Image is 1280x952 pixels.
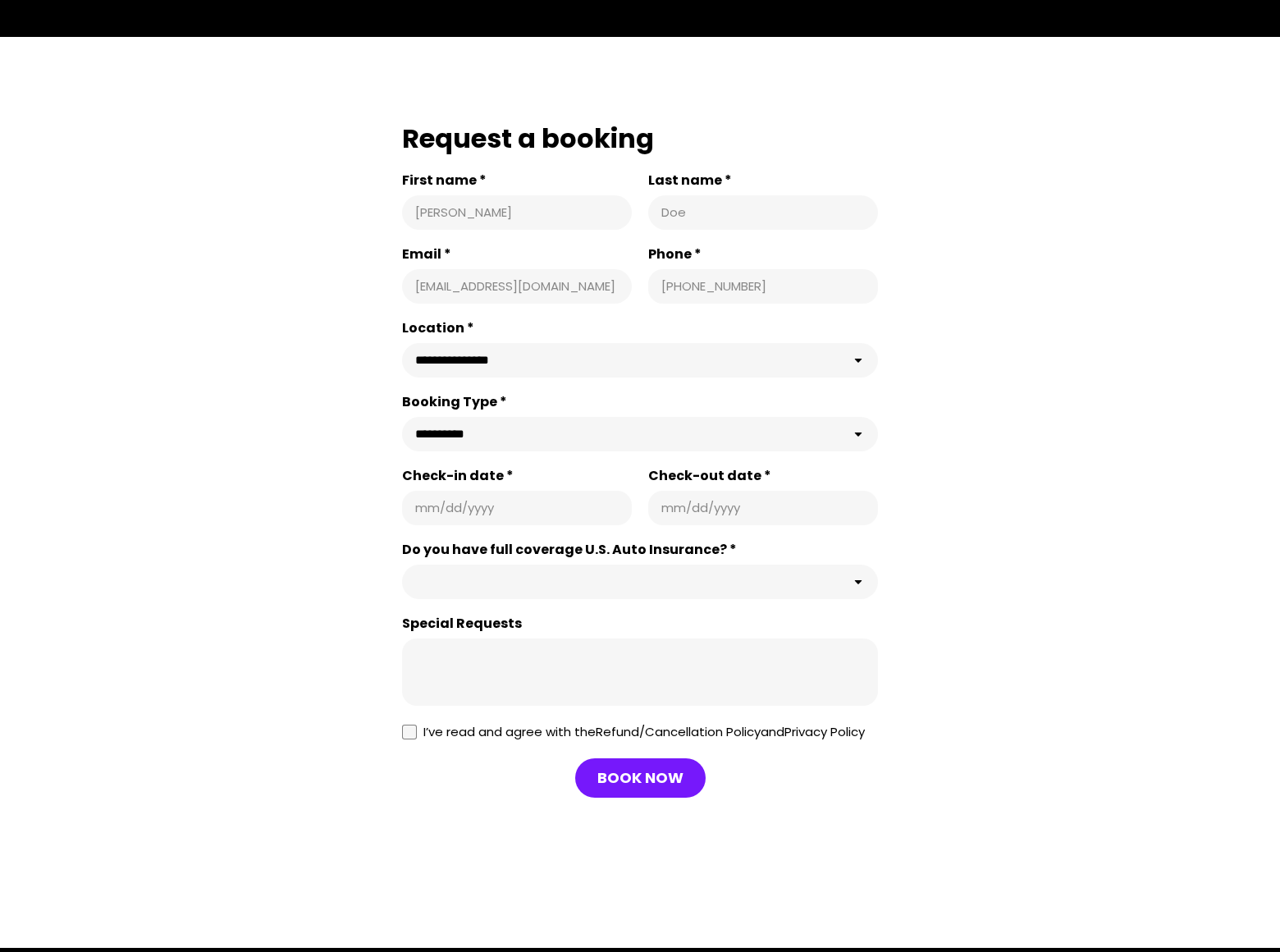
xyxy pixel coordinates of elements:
[402,121,878,156] div: Request a booking
[648,246,878,263] label: Phone *
[648,172,878,189] label: Last name *
[402,468,632,484] label: Check-in date *
[648,468,878,484] label: Check-out date *
[402,565,878,599] select: Do you have full coverage U.S. Auto Insurance? *
[596,723,761,740] a: Refund/Cancellation Policy
[402,246,632,263] label: Email *
[402,343,878,378] select: Location *
[597,768,683,788] span: BOOK NOW
[402,172,632,189] label: First name *
[661,204,865,221] input: Last name *
[402,417,878,451] select: Booking Type *
[784,723,865,740] a: Privacy Policy
[402,542,878,558] div: Do you have full coverage U.S. Auto Insurance? *
[575,758,706,798] button: BOOK NOW
[402,394,878,410] div: Booking Type *
[415,204,619,221] input: First name *
[423,722,865,742] div: I’ve read and agree with the and
[402,320,878,336] div: Location *
[402,616,878,632] label: Special Requests
[415,278,619,295] input: Email *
